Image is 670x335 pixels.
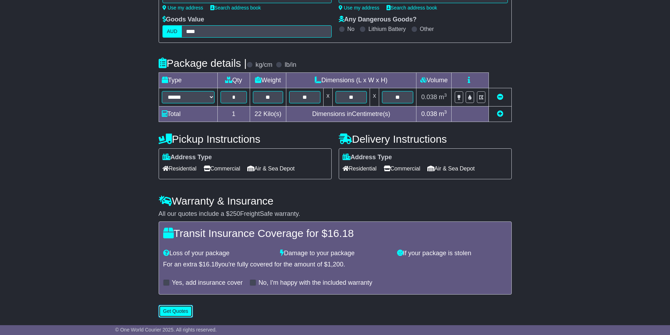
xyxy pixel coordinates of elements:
h4: Warranty & Insurance [159,195,512,207]
a: Use my address [339,5,379,11]
td: x [323,88,332,107]
sup: 3 [444,109,447,115]
a: Search address book [387,5,437,11]
span: 16.18 [203,261,218,268]
td: Dimensions (L x W x H) [286,73,416,88]
span: 22 [255,110,262,117]
td: Total [159,107,217,122]
td: Dimensions in Centimetre(s) [286,107,416,122]
td: Kilo(s) [250,107,286,122]
div: If your package is stolen [394,250,511,257]
td: 1 [217,107,250,122]
span: 250 [230,210,240,217]
button: Get Quotes [159,305,193,317]
h4: Delivery Instructions [339,133,512,145]
a: Add new item [497,110,503,117]
td: Weight [250,73,286,88]
span: Residential [343,163,377,174]
div: Damage to your package [276,250,394,257]
span: 1,200 [327,261,343,268]
span: © One World Courier 2025. All rights reserved. [115,327,217,333]
label: Goods Value [162,16,204,24]
div: All our quotes include a $ FreightSafe warranty. [159,210,512,218]
label: Address Type [343,154,392,161]
label: AUD [162,25,182,38]
sup: 3 [444,92,447,98]
a: Remove this item [497,94,503,101]
h4: Pickup Instructions [159,133,332,145]
label: No, I'm happy with the included warranty [259,279,372,287]
span: m [439,94,447,101]
td: x [370,88,379,107]
span: Commercial [204,163,240,174]
div: Loss of your package [160,250,277,257]
label: Other [420,26,434,32]
label: lb/in [285,61,296,69]
a: Use my address [162,5,203,11]
td: Type [159,73,217,88]
span: 0.038 [421,110,437,117]
span: Residential [162,163,197,174]
h4: Transit Insurance Coverage for $ [163,227,507,239]
span: 0.038 [421,94,437,101]
span: 16.18 [327,227,354,239]
label: Address Type [162,154,212,161]
label: kg/cm [255,61,272,69]
a: Search address book [210,5,261,11]
div: For an extra $ you're fully covered for the amount of $ . [163,261,507,269]
span: Air & Sea Depot [427,163,475,174]
label: No [347,26,355,32]
label: Yes, add insurance cover [172,279,243,287]
label: Lithium Battery [368,26,406,32]
h4: Package details | [159,57,247,69]
td: Qty [217,73,250,88]
span: Commercial [384,163,420,174]
label: Any Dangerous Goods? [339,16,417,24]
span: m [439,110,447,117]
span: Air & Sea Depot [247,163,295,174]
td: Volume [416,73,452,88]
